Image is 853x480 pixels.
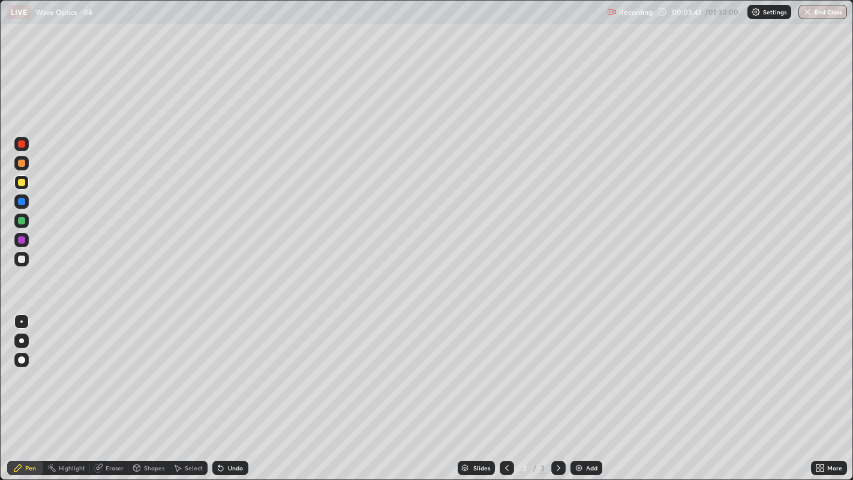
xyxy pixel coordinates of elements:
div: Add [586,465,597,471]
div: 3 [519,464,531,472]
p: Settings [763,9,786,15]
button: End Class [798,5,847,19]
p: Recording [619,8,653,17]
p: Wave Optics - 04 [35,7,92,17]
img: add-slide-button [574,463,584,473]
div: Highlight [59,465,85,471]
div: Slides [473,465,490,471]
p: LIVE [11,7,27,17]
div: Eraser [106,465,124,471]
div: Select [185,465,203,471]
div: Pen [25,465,36,471]
div: Undo [228,465,243,471]
div: Shapes [144,465,164,471]
div: 3 [539,463,546,473]
div: / [533,464,537,472]
img: recording.375f2c34.svg [607,7,617,17]
div: More [827,465,842,471]
img: class-settings-icons [751,7,761,17]
img: end-class-cross [803,7,812,17]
